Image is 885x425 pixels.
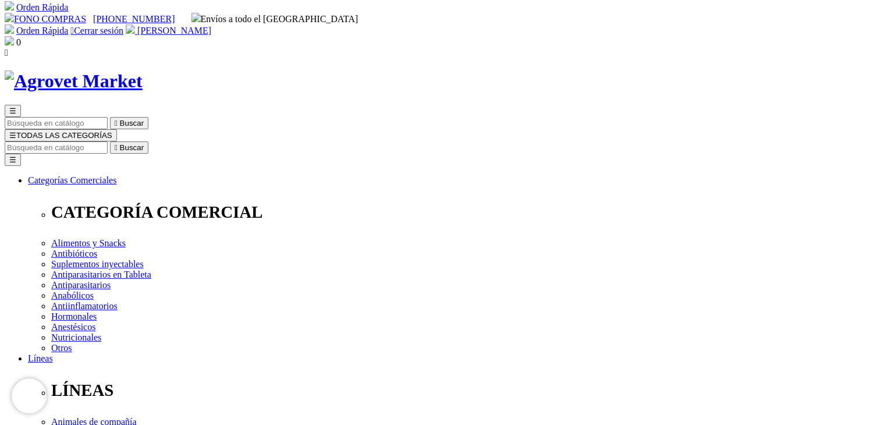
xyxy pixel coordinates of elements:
[51,203,880,222] p: CATEGORÍA COMERCIAL
[5,154,21,166] button: ☰
[191,13,201,22] img: delivery-truck.svg
[126,26,211,36] a: [PERSON_NAME]
[51,332,101,342] a: Nutricionales
[5,141,108,154] input: Buscar
[70,26,74,36] i: 
[51,381,880,400] p: LÍNEAS
[5,13,14,22] img: phone.svg
[5,117,108,129] input: Buscar
[5,36,14,45] img: shopping-bag.svg
[51,238,126,248] a: Alimentos y Snacks
[51,322,95,332] a: Anestésicos
[9,107,16,115] span: ☰
[93,14,175,24] a: [PHONE_NUMBER]
[115,143,118,152] i: 
[51,280,111,290] a: Antiparasitarios
[51,259,144,269] a: Suplementos inyectables
[16,37,21,47] span: 0
[110,141,148,154] button:  Buscar
[5,105,21,117] button: ☰
[5,48,8,58] i: 
[120,119,144,127] span: Buscar
[5,70,143,92] img: Agrovet Market
[16,26,68,36] a: Orden Rápida
[5,24,14,34] img: shopping-cart.svg
[51,301,118,311] a: Antiinflamatorios
[51,270,151,279] a: Antiparasitarios en Tableta
[51,311,97,321] a: Hormonales
[115,119,118,127] i: 
[51,291,94,300] a: Anabólicos
[28,353,53,363] a: Líneas
[51,343,72,353] a: Otros
[191,14,358,24] span: Envíos a todo el [GEOGRAPHIC_DATA]
[70,26,123,36] a: Cerrar sesión
[5,1,14,10] img: shopping-cart.svg
[5,14,86,24] a: FONO COMPRAS
[5,129,117,141] button: ☰TODAS LAS CATEGORÍAS
[16,2,68,12] a: Orden Rápida
[9,131,16,140] span: ☰
[28,175,116,185] a: Categorías Comerciales
[110,117,148,129] button:  Buscar
[12,378,47,413] iframe: Brevo live chat
[137,26,211,36] span: [PERSON_NAME]
[120,143,144,152] span: Buscar
[51,249,97,258] a: Antibióticos
[126,24,135,34] img: user.svg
